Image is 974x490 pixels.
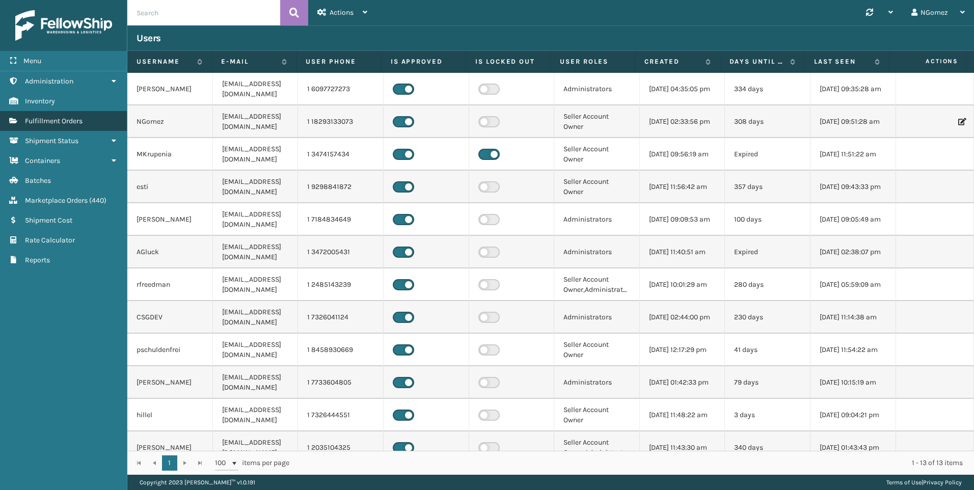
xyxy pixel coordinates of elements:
[560,57,626,66] label: User Roles
[127,399,213,431] td: hillel
[810,138,896,171] td: [DATE] 11:51:22 am
[640,105,725,138] td: [DATE] 02:33:56 pm
[725,138,810,171] td: Expired
[810,105,896,138] td: [DATE] 09:51:28 am
[725,334,810,366] td: 41 days
[475,57,541,66] label: Is Locked Out
[810,236,896,268] td: [DATE] 02:38:07 pm
[640,399,725,431] td: [DATE] 11:48:22 am
[729,57,785,66] label: Days until password expires
[725,203,810,236] td: 100 days
[127,171,213,203] td: esti
[725,366,810,399] td: 79 days
[640,203,725,236] td: [DATE] 09:09:53 am
[213,203,299,236] td: [EMAIL_ADDRESS][DOMAIN_NAME]
[923,479,962,486] a: Privacy Policy
[127,301,213,334] td: CSGDEV
[644,57,700,66] label: Created
[554,171,640,203] td: Seller Account Owner
[298,334,384,366] td: 1 8458930669
[15,10,112,41] img: logo
[554,268,640,301] td: Seller Account Owner,Administrators
[298,431,384,464] td: 1 2035104325
[554,138,640,171] td: Seller Account Owner
[330,8,354,17] span: Actions
[554,105,640,138] td: Seller Account Owner
[725,399,810,431] td: 3 days
[215,455,289,471] span: items per page
[725,73,810,105] td: 334 days
[725,236,810,268] td: Expired
[725,171,810,203] td: 357 days
[725,105,810,138] td: 308 days
[213,334,299,366] td: [EMAIL_ADDRESS][DOMAIN_NAME]
[298,236,384,268] td: 1 3472005431
[25,137,78,145] span: Shipment Status
[213,138,299,171] td: [EMAIL_ADDRESS][DOMAIN_NAME]
[25,77,73,86] span: Administration
[814,57,870,66] label: Last Seen
[127,334,213,366] td: pschuldenfrei
[298,203,384,236] td: 1 7184834649
[215,458,230,468] span: 100
[25,176,51,185] span: Batches
[554,301,640,334] td: Administrators
[554,73,640,105] td: Administrators
[137,32,161,44] h3: Users
[127,236,213,268] td: AGluck
[127,73,213,105] td: [PERSON_NAME]
[25,256,50,264] span: Reports
[810,73,896,105] td: [DATE] 09:35:28 am
[213,171,299,203] td: [EMAIL_ADDRESS][DOMAIN_NAME]
[810,431,896,464] td: [DATE] 01:43:43 pm
[725,301,810,334] td: 230 days
[137,57,192,66] label: Username
[213,236,299,268] td: [EMAIL_ADDRESS][DOMAIN_NAME]
[213,366,299,399] td: [EMAIL_ADDRESS][DOMAIN_NAME]
[725,268,810,301] td: 280 days
[640,301,725,334] td: [DATE] 02:44:00 pm
[886,479,922,486] a: Terms of Use
[127,203,213,236] td: [PERSON_NAME]
[298,105,384,138] td: 1 18293133073
[213,431,299,464] td: [EMAIL_ADDRESS][DOMAIN_NAME]
[127,268,213,301] td: rfreedman
[23,57,41,65] span: Menu
[554,203,640,236] td: Administrators
[298,301,384,334] td: 1 7326041124
[554,399,640,431] td: Seller Account Owner
[810,366,896,399] td: [DATE] 10:15:19 am
[25,97,55,105] span: Inventory
[554,334,640,366] td: Seller Account Owner
[886,475,962,490] div: |
[25,216,72,225] span: Shipment Cost
[725,431,810,464] td: 340 days
[127,138,213,171] td: MKrupenia
[127,366,213,399] td: [PERSON_NAME]
[140,475,255,490] p: Copyright 2023 [PERSON_NAME]™ v 1.0.191
[298,268,384,301] td: 1 2485143239
[298,73,384,105] td: 1 6097727273
[640,334,725,366] td: [DATE] 12:17:29 pm
[25,117,83,125] span: Fulfillment Orders
[298,366,384,399] td: 1 7733604805
[127,431,213,464] td: [PERSON_NAME]
[810,334,896,366] td: [DATE] 11:54:22 am
[25,156,60,165] span: Containers
[304,458,963,468] div: 1 - 13 of 13 items
[213,73,299,105] td: [EMAIL_ADDRESS][DOMAIN_NAME]
[162,455,177,471] a: 1
[554,431,640,464] td: Seller Account Owner,Administrators
[213,301,299,334] td: [EMAIL_ADDRESS][DOMAIN_NAME]
[89,196,106,205] span: ( 440 )
[958,118,964,125] i: Edit
[640,171,725,203] td: [DATE] 11:56:42 am
[640,138,725,171] td: [DATE] 09:56:19 am
[640,236,725,268] td: [DATE] 11:40:51 am
[640,73,725,105] td: [DATE] 04:35:05 pm
[25,196,88,205] span: Marketplace Orders
[810,268,896,301] td: [DATE] 05:59:09 am
[810,399,896,431] td: [DATE] 09:04:21 pm
[892,53,964,70] span: Actions
[213,105,299,138] td: [EMAIL_ADDRESS][DOMAIN_NAME]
